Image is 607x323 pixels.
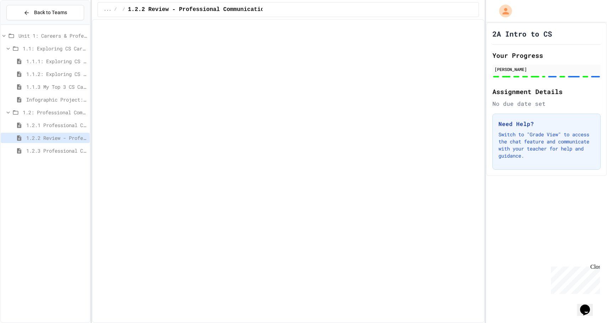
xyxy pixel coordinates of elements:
span: 1.2: Professional Communication [23,109,87,116]
span: 1.1.1: Exploring CS Careers [26,58,87,65]
span: 1.1.3 My Top 3 CS Careers! [26,83,87,91]
span: Back to Teams [34,9,67,16]
span: 1.1.2: Exploring CS Careers - Review [26,70,87,78]
iframe: chat widget [577,295,600,316]
h2: Your Progress [492,50,601,60]
h3: Need Help? [498,120,595,128]
span: 1.1: Exploring CS Careers [23,45,87,52]
span: 1.2.3 Professional Communication Challenge [26,147,87,154]
span: 1.2.1 Professional Communication [26,121,87,129]
span: Unit 1: Careers & Professionalism [18,32,87,39]
span: / [122,7,125,12]
span: 1.2.2 Review - Professional Communication [128,5,267,14]
p: Switch to "Grade View" to access the chat feature and communicate with your teacher for help and ... [498,131,595,159]
h2: Assignment Details [492,87,601,97]
div: [PERSON_NAME] [495,66,598,72]
span: / [114,7,117,12]
button: Back to Teams [6,5,84,20]
span: 1.2.2 Review - Professional Communication [26,134,87,142]
div: My Account [492,3,514,19]
h1: 2A Intro to CS [492,29,552,39]
iframe: chat widget [548,264,600,294]
div: Chat with us now!Close [3,3,49,45]
span: Infographic Project: Your favorite CS [26,96,87,103]
div: No due date set [492,99,601,108]
span: ... [104,7,111,12]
